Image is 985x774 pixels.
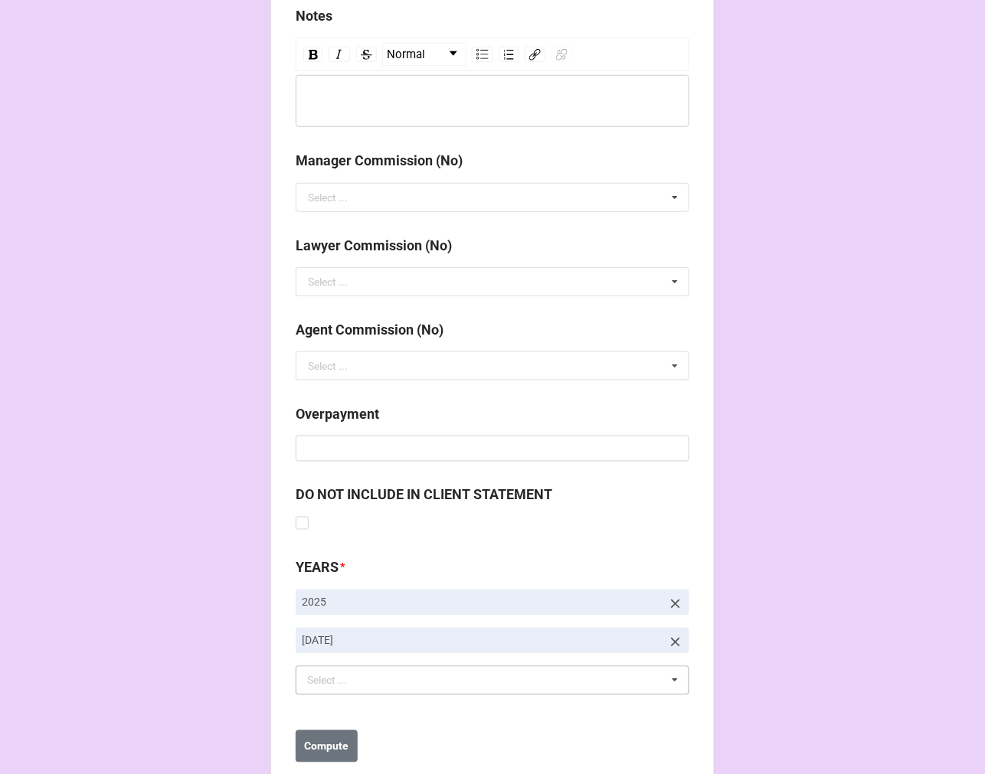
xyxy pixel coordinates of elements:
[387,46,425,64] span: Normal
[383,44,466,65] a: Block Type
[499,47,519,62] div: Ordered
[296,485,552,506] label: DO NOT INCLUDE IN CLIENT STATEMENT
[308,276,348,287] div: Select ...
[302,595,662,610] p: 2025
[525,47,545,62] div: Link
[296,38,689,127] div: rdw-wrapper
[469,43,522,66] div: rdw-list-control
[551,47,572,62] div: Unlink
[296,403,379,425] label: Overpayment
[382,43,466,66] div: rdw-dropdown
[296,150,463,171] label: Manager Commission (No)
[356,47,377,62] div: Strikethrough
[472,47,493,62] div: Unordered
[308,361,348,371] div: Select ...
[296,5,332,27] label: Notes
[522,43,575,66] div: rdw-link-control
[303,47,322,62] div: Bold
[296,38,689,71] div: rdw-toolbar
[303,93,682,109] div: rdw-editor
[296,557,339,579] label: YEARS
[302,633,662,648] p: [DATE]
[305,739,349,755] b: Compute
[296,319,443,341] label: Agent Commission (No)
[296,730,358,763] button: Compute
[303,672,369,690] div: Select ...
[308,192,348,203] div: Select ...
[329,47,350,62] div: Italic
[380,43,469,66] div: rdw-block-control
[300,43,380,66] div: rdw-inline-control
[296,235,452,256] label: Lawyer Commission (No)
